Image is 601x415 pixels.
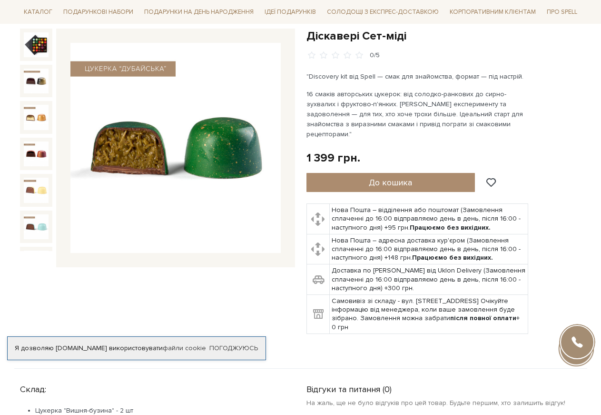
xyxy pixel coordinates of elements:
li: Цукерка "Вишня-бузина" - 2 шт [35,406,284,415]
td: Нова Пошта – адресна доставка кур'єром (Замовлення сплаченні до 16:00 відправляємо день в день, п... [329,234,528,264]
span: Про Spell [543,5,581,20]
td: Доставка по [PERSON_NAME] від Uklon Delivery (Замовлення сплаченні до 16:00 відправляємо день в д... [329,264,528,295]
h1: Діскавері Сет-міді [306,29,581,43]
a: Погоджуюсь [209,344,258,353]
span: Каталог [20,5,56,20]
a: файли cookie [163,344,206,352]
a: Солодощі з експрес-доставкою [323,4,443,20]
b: після повної оплати [450,314,516,322]
img: Діскавері Сет-міді [24,142,49,166]
div: 0/5 [370,51,380,60]
img: Діскавері Сет-міді [24,32,49,57]
span: Подарунки на День народження [140,5,257,20]
span: До кошика [369,177,412,188]
img: Діскавері Сет-міді [70,43,281,253]
button: До кошика [306,173,475,192]
b: Працюємо без вихідних. [412,253,493,262]
td: Нова Пошта – відділення або поштомат (Замовлення сплаченні до 16:00 відправляємо день в день, піс... [329,204,528,234]
img: Діскавері Сет-міді [24,214,49,239]
img: Діскавері Сет-міді [24,251,49,275]
p: На жаль, ще не було відгуків про цей товар. Будьте першим, хто залишить відгук! [306,399,581,407]
div: Відгуки та питання (0) [306,380,581,395]
div: Склад: [20,380,284,395]
div: 1 399 грн. [306,151,360,165]
p: 16 смаків авторських цукерок: від солодко-ранкових до сирно-зухвалих і фруктово-п'янких. [PERSON_... [306,89,530,139]
span: Подарункові набори [59,5,137,20]
div: Я дозволяю [DOMAIN_NAME] використовувати [8,344,266,353]
span: Ідеї подарунків [261,5,320,20]
img: Діскавері Сет-міді [24,178,49,202]
img: Діскавері Сет-міді [24,69,49,93]
img: Діскавері Сет-міді [24,105,49,130]
td: Самовивіз зі складу - вул. [STREET_ADDRESS] Очікуйте інформацію від менеджера, коли ваше замовлен... [329,295,528,334]
b: Працюємо без вихідних. [410,223,491,232]
p: "Discovery kit від Spell — смак для знайомства, формат — під настрій. [306,71,530,81]
a: Корпоративним клієнтам [446,4,540,20]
